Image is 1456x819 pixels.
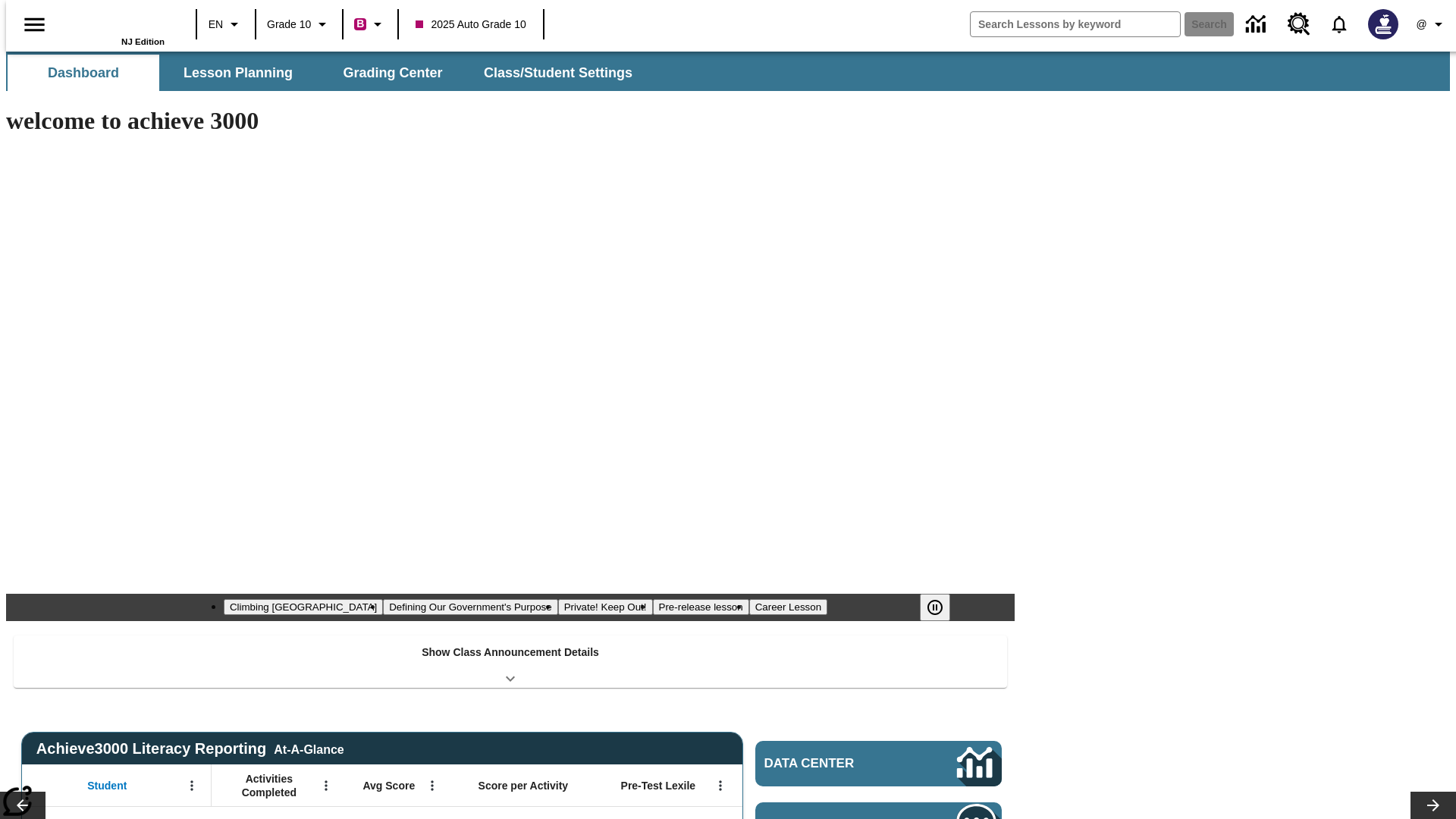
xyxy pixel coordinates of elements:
[1279,4,1319,45] a: Resource Center, Will open in new tab
[362,779,415,792] span: Avg Score
[920,594,950,621] button: Pause
[12,2,57,47] button: Open side menu
[472,55,645,91] button: Class/Student Settings
[1359,5,1407,44] button: Select a new avatar
[749,599,827,615] button: Slide 5 Career Lesson
[66,7,165,37] a: Home
[8,55,159,91] button: Dashboard
[6,107,1015,135] h1: welcome to achieve 3000
[621,779,696,792] span: Pre-Test Lexile
[87,779,127,792] span: Student
[261,11,337,38] button: Grade: Grade 10, Select a grade
[224,599,383,615] button: Slide 1 Climbing Mount Tai
[1368,9,1398,39] img: Avatar
[421,774,444,797] button: Open Menu
[422,645,599,661] p: Show Class Announcement Details
[1237,4,1279,45] a: Data Center
[184,64,293,82] span: Lesson Planning
[1416,17,1426,33] span: @
[356,14,364,33] span: B
[6,55,646,91] div: SubNavbar
[66,5,165,46] div: Home
[1407,11,1456,38] button: Profile/Settings
[755,741,1002,786] a: Data Center
[709,774,732,797] button: Open Menu
[202,11,250,38] button: Language: EN, Select a language
[479,779,569,792] span: Score per Activity
[267,17,311,33] span: Grade 10
[653,599,749,615] button: Slide 4 Pre-release lesson
[315,774,337,797] button: Open Menu
[1319,5,1359,44] a: Notifications
[274,740,344,757] div: At-A-Glance
[764,756,906,771] span: Data Center
[971,12,1180,36] input: search field
[484,64,632,82] span: Class/Student Settings
[36,740,344,758] span: Achieve3000 Literacy Reporting
[180,774,203,797] button: Open Menu
[416,17,526,33] span: 2025 Auto Grade 10
[348,11,393,38] button: Boost Class color is violet red. Change class color
[920,594,965,621] div: Pause
[14,635,1007,688] div: Show Class Announcement Details
[383,599,557,615] button: Slide 2 Defining Our Government's Purpose
[6,52,1450,91] div: SubNavbar
[558,599,653,615] button: Slide 3 Private! Keep Out!
[219,772,319,799] span: Activities Completed
[1410,792,1456,819] button: Lesson carousel, Next
[121,37,165,46] span: NJ Edition
[48,64,119,82] span: Dashboard
[343,64,442,82] span: Grading Center
[317,55,469,91] button: Grading Center
[162,55,314,91] button: Lesson Planning
[209,17,223,33] span: EN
